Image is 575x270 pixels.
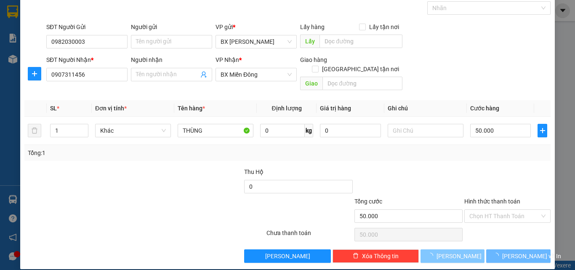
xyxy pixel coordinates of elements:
input: VD: Bàn, Ghế [178,124,253,137]
span: Xóa Thông tin [362,251,399,261]
span: Giá trị hàng [320,105,351,112]
input: 0 [320,124,381,137]
span: user-add [200,71,207,78]
span: [GEOGRAPHIC_DATA] tận nơi [319,64,402,74]
span: Lấy [300,35,319,48]
label: Hình thức thanh toán [464,198,520,205]
button: [PERSON_NAME] và In [486,249,551,263]
div: Tổng: 1 [28,148,223,158]
span: Khác [100,124,166,137]
span: BX Miền Đông [221,68,292,81]
span: SL [50,105,57,112]
span: plus [28,70,41,77]
span: kg [305,124,313,137]
span: Đơn vị tính [95,105,127,112]
span: [PERSON_NAME] [265,251,310,261]
th: Ghi chú [384,100,467,117]
span: Cước hàng [470,105,499,112]
button: delete [28,124,41,137]
div: SĐT Người Nhận [46,55,128,64]
input: Ghi Chú [388,124,463,137]
span: [PERSON_NAME] [437,251,482,261]
button: [PERSON_NAME] [421,249,485,263]
button: plus [28,67,41,80]
span: Tổng cước [354,198,382,205]
button: deleteXóa Thông tin [333,249,419,263]
div: Người gửi [131,22,212,32]
span: plus [538,127,547,134]
span: BX Phạm Văn Đồng [221,35,292,48]
span: Tên hàng [178,105,205,112]
span: loading [427,253,437,259]
input: Dọc đường [322,77,402,90]
div: SĐT Người Gửi [46,22,128,32]
span: [PERSON_NAME] và In [502,251,561,261]
button: plus [538,124,547,137]
span: Lấy tận nơi [366,22,402,32]
span: loading [493,253,502,259]
span: VP Nhận [216,56,239,63]
button: [PERSON_NAME] [244,249,330,263]
div: VP gửi [216,22,297,32]
span: Giao [300,77,322,90]
span: Giao hàng [300,56,327,63]
span: Thu Hộ [244,168,264,175]
span: Định lượng [272,105,301,112]
div: Chưa thanh toán [266,228,354,243]
span: Lấy hàng [300,24,325,30]
span: delete [353,253,359,259]
div: Người nhận [131,55,212,64]
input: Dọc đường [319,35,402,48]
